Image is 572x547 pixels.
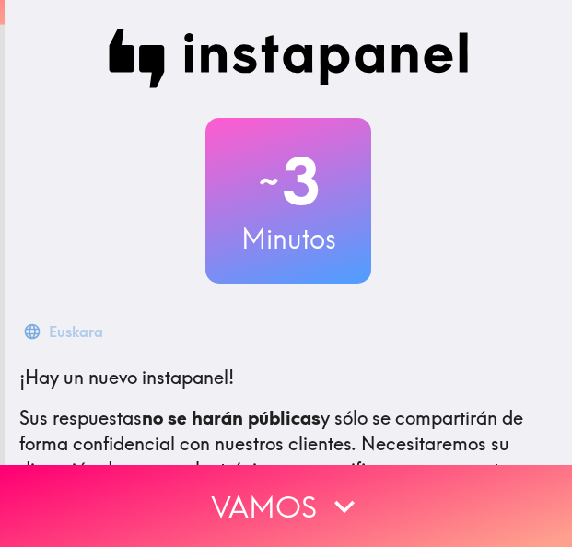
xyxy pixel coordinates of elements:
[205,219,371,258] h3: Minutos
[142,406,321,429] b: no se harán públicas
[49,319,103,344] div: Euskara
[205,144,371,219] h2: 3
[108,29,469,88] img: Instapanel
[19,405,557,534] p: Sus respuestas y sólo se compartirán de forma confidencial con nuestros clientes. Necesitaremos s...
[256,154,282,209] span: ~
[19,313,111,350] button: Euskara
[19,366,234,389] span: ¡Hay un nuevo instapanel!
